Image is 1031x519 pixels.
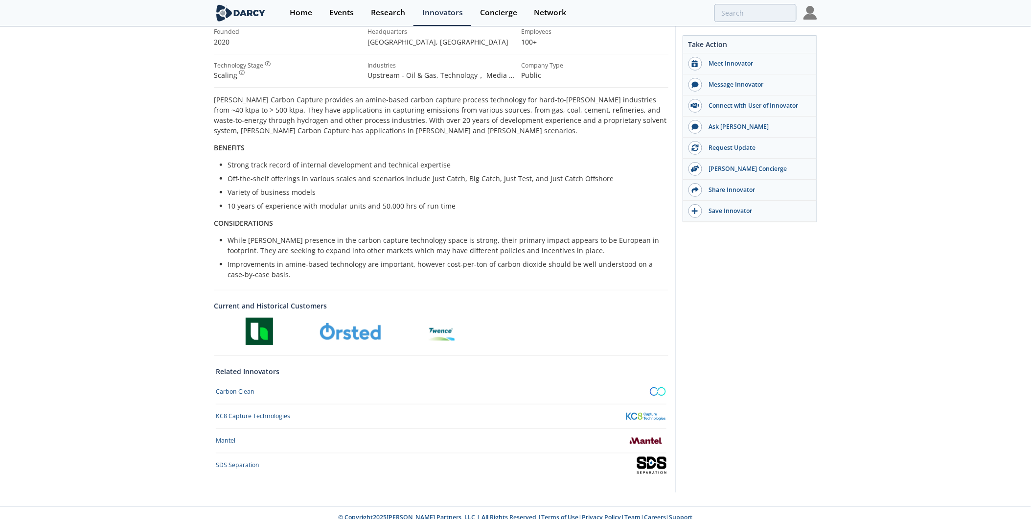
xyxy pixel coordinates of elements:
div: Save Innovator [702,207,812,215]
button: Save Innovator [683,201,817,222]
span: Upstream - Oil & Gas, Technology， Media & Telecommunications, Chemicals & Materials [368,71,515,90]
img: Mantel [625,432,666,449]
div: Innovators [422,9,463,17]
a: SDS Separation SDS Separation [216,457,666,474]
div: Share Innovator [702,186,812,194]
p: [GEOGRAPHIC_DATA] , [GEOGRAPHIC_DATA] [368,37,515,47]
li: Improvements in amine-based technology are important, however cost-per-ton of carbon dioxide shou... [228,259,662,280]
span: Public [522,71,542,80]
strong: BENEFITS [214,143,245,152]
p: 100+ [522,37,668,47]
a: Mantel Mantel [216,432,666,449]
div: Message Innovator [702,80,812,89]
div: KC8 Capture Technologies [216,412,290,421]
div: Company Type [522,61,668,70]
div: Research [371,9,405,17]
div: Employees [522,27,668,36]
input: Advanced Search [714,4,797,22]
img: Profile [803,6,817,20]
div: Industries [368,61,515,70]
img: Heidelberg Materials [246,318,273,345]
li: Strong track record of internal development and technical expertise [228,160,662,170]
img: Twence [427,318,455,345]
div: [PERSON_NAME] Concierge [702,165,812,173]
p: 2020 [214,37,361,47]
div: Carbon Clean [216,387,254,396]
li: While [PERSON_NAME] presence in the carbon capture technology space is strong, their primary impa... [228,235,662,256]
img: information.svg [265,61,271,67]
a: Current and Historical Customers [214,301,668,311]
div: Concierge [480,9,517,17]
div: Events [329,9,354,17]
div: SDS Separation [216,461,259,470]
li: Variety of business models [228,187,662,197]
a: Carbon Clean Carbon Clean [216,383,666,401]
strong: CONSIDERATIONS [214,218,274,228]
div: Headquarters [368,27,515,36]
div: Founded [214,27,361,36]
div: Ask [PERSON_NAME] [702,122,812,131]
div: Request Update [702,143,812,152]
div: Home [290,9,312,17]
li: 10 years of experience with modular units and 50,000 hrs of run time [228,201,662,211]
img: SDS Separation [637,457,666,474]
img: KC8 Capture Technologies [625,412,666,421]
img: Orsted [320,323,381,340]
div: Connect with User of Innovator [702,101,812,110]
div: Network [534,9,567,17]
div: Scaling [214,70,361,80]
img: information.svg [239,70,245,75]
img: Carbon Clean [649,383,666,401]
p: [PERSON_NAME] Carbon Capture provides an amine-based carbon capture process technology for hard-t... [214,94,668,136]
img: logo-wide.svg [214,4,268,22]
div: Take Action [683,39,817,53]
div: Technology Stage [214,61,264,70]
li: Off-the-shelf offerings in various scales and scenarios include Just Catch, Big Catch, Just Test,... [228,173,662,184]
div: Mantel [216,436,235,445]
a: Related Innovators [216,366,279,377]
a: KC8 Capture Technologies KC8 Capture Technologies [216,408,666,425]
div: Meet Innovator [702,59,812,68]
